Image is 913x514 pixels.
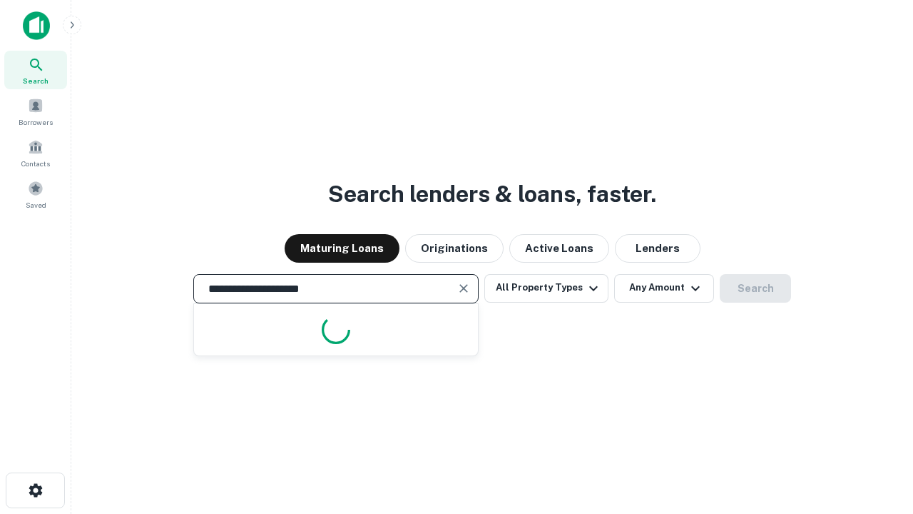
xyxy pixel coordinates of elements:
[21,158,50,169] span: Contacts
[509,234,609,263] button: Active Loans
[615,234,700,263] button: Lenders
[405,234,504,263] button: Originations
[19,116,53,128] span: Borrowers
[4,92,67,131] a: Borrowers
[328,177,656,211] h3: Search lenders & loans, faster.
[23,75,49,86] span: Search
[4,133,67,172] a: Contacts
[842,400,913,468] iframe: Chat Widget
[4,51,67,89] a: Search
[26,199,46,211] span: Saved
[484,274,608,303] button: All Property Types
[454,278,474,298] button: Clear
[285,234,399,263] button: Maturing Loans
[614,274,714,303] button: Any Amount
[23,11,50,40] img: capitalize-icon.png
[4,175,67,213] a: Saved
